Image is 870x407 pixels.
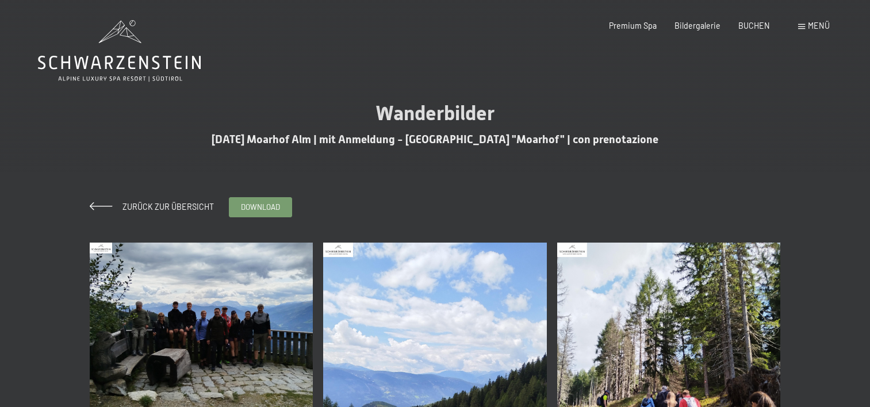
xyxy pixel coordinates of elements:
[241,202,280,212] span: download
[375,101,495,125] span: Wanderbilder
[114,202,214,212] span: Zurück zur Übersicht
[229,198,292,217] a: download
[808,21,830,30] span: Menü
[90,202,214,212] a: Zurück zur Übersicht
[212,133,658,146] span: [DATE] Moarhof Alm | mit Anmeldung - [GEOGRAPHIC_DATA] "Moarhof" | con prenotazione
[674,21,720,30] a: Bildergalerie
[738,21,770,30] a: BUCHEN
[609,21,657,30] a: Premium Spa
